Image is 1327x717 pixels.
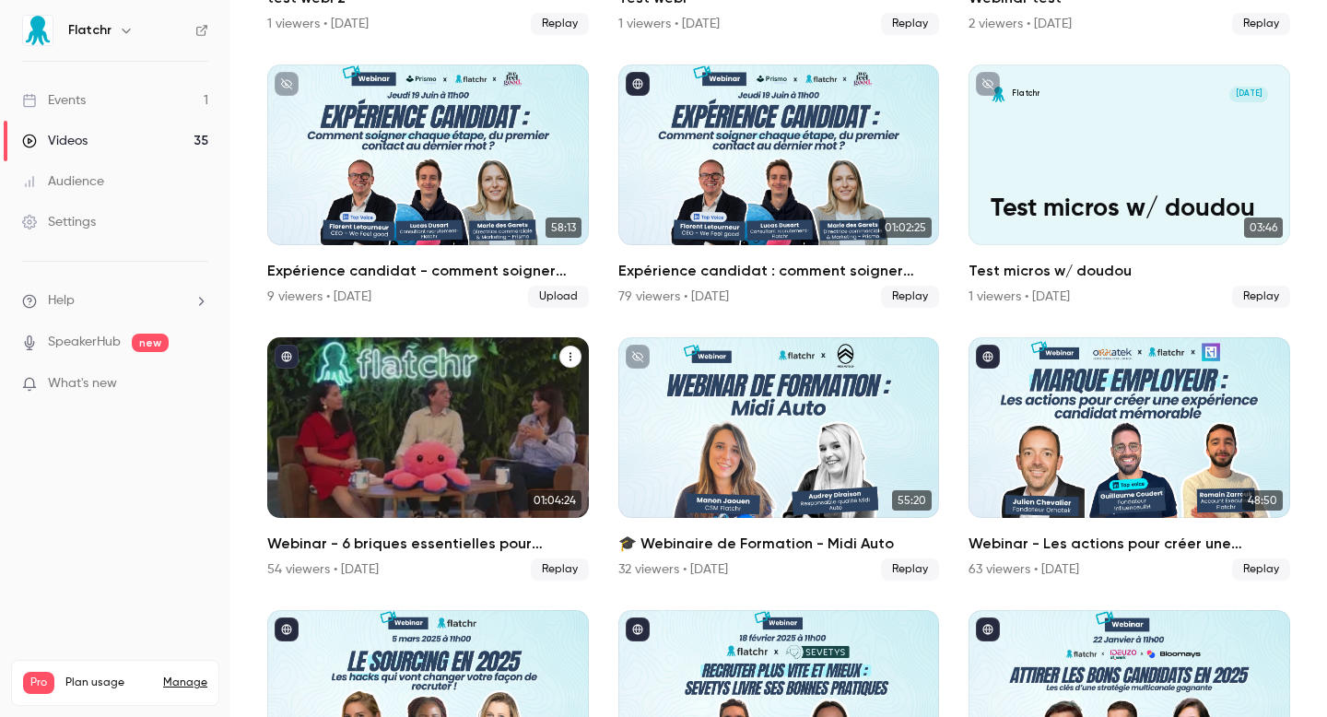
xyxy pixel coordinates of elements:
p: Flatchr [1012,88,1039,100]
div: 79 viewers • [DATE] [618,288,729,306]
div: 1 viewers • [DATE] [969,288,1070,306]
span: Plan usage [65,676,152,690]
span: Replay [881,13,939,35]
span: Replay [881,286,939,308]
div: 2 viewers • [DATE] [969,15,1072,33]
h2: Expérience candidat : comment soigner chaque étape, du premier contact au dernier mot ? [618,260,940,282]
span: Replay [1232,558,1290,581]
span: 48:50 [1242,490,1283,511]
button: published [976,345,1000,369]
div: 54 viewers • [DATE] [267,560,379,579]
a: Test micros w/ doudouFlatchr[DATE]Test micros w/ doudou03:46Test micros w/ doudou1 viewers • [DAT... [969,65,1290,308]
div: 1 viewers • [DATE] [267,15,369,33]
li: Webinar - Les actions pour créer une expérience candidat qui renforce votre marque employeur [969,337,1290,581]
a: SpeakerHub [48,333,121,352]
div: 32 viewers • [DATE] [618,560,728,579]
div: Events [22,91,86,110]
button: published [275,345,299,369]
a: 01:04:24Webinar - 6 briques essentielles pour construire un processus de recrutement solide54 vie... [267,337,589,581]
div: Videos [22,132,88,150]
span: new [132,334,169,352]
h6: Flatchr [68,21,112,40]
h2: Expérience candidat - comment soigner chaque étape, du premier contact au dernier mot [267,260,589,282]
li: help-dropdown-opener [22,291,208,311]
h2: Webinar - Les actions pour créer une expérience candidat qui renforce votre marque employeur [969,533,1290,555]
span: Replay [1232,13,1290,35]
li: Webinar - 6 briques essentielles pour construire un processus de recrutement solide [267,337,589,581]
button: published [626,617,650,641]
span: 58:13 [546,217,581,238]
span: Replay [881,558,939,581]
button: unpublished [976,72,1000,96]
a: 01:02:25Expérience candidat : comment soigner chaque étape, du premier contact au dernier mot ?79... [618,65,940,308]
h2: 🎓 Webinaire de Formation - Midi Auto [618,533,940,555]
li: 🎓 Webinaire de Formation - Midi Auto [618,337,940,581]
a: 48:50Webinar - Les actions pour créer une expérience candidat qui renforce votre marque employeur... [969,337,1290,581]
li: Expérience candidat : comment soigner chaque étape, du premier contact au dernier mot ? [618,65,940,308]
a: 58:13Expérience candidat - comment soigner chaque étape, du premier contact au dernier mot9 vie... [267,65,589,308]
div: 9 viewers • [DATE] [267,288,371,306]
li: Expérience candidat - comment soigner chaque étape, du premier contact au dernier mot [267,65,589,308]
span: Help [48,291,75,311]
span: Pro [23,672,54,694]
button: unpublished [626,345,650,369]
div: Settings [22,213,96,231]
h2: Test micros w/ doudou [969,260,1290,282]
a: 55:20🎓 Webinaire de Formation - Midi Auto32 viewers • [DATE]Replay [618,337,940,581]
a: Manage [163,676,207,690]
div: Audience [22,172,104,191]
span: Replay [1232,286,1290,308]
span: What's new [48,374,117,394]
iframe: Noticeable Trigger [186,376,208,393]
span: 55:20 [892,490,932,511]
h2: Webinar - 6 briques essentielles pour construire un processus de recrutement solide [267,533,589,555]
div: 1 viewers • [DATE] [618,15,720,33]
button: published [976,617,1000,641]
img: Flatchr [23,16,53,45]
div: 63 viewers • [DATE] [969,560,1079,579]
span: Upload [528,286,589,308]
span: Replay [531,558,589,581]
span: 01:04:24 [528,490,581,511]
span: 03:46 [1244,217,1283,238]
span: 01:02:25 [879,217,932,238]
button: unpublished [275,72,299,96]
span: [DATE] [1229,87,1268,102]
button: published [626,72,650,96]
span: Replay [531,13,589,35]
button: published [275,617,299,641]
li: Test micros w/ doudou [969,65,1290,308]
p: Test micros w/ doudou [991,194,1269,224]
